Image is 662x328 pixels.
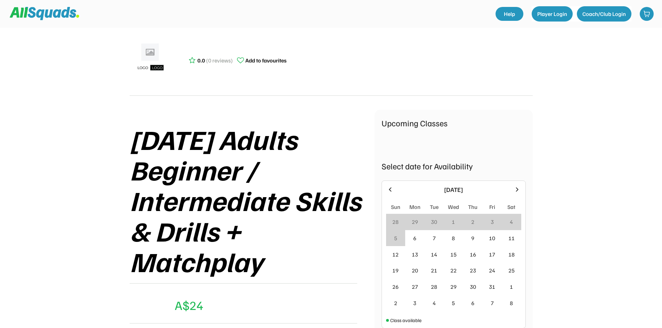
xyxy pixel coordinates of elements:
div: 17 [489,250,495,259]
div: 7 [491,299,494,307]
div: 2 [394,299,397,307]
div: 7 [433,234,436,242]
div: 3 [413,299,416,307]
div: 25 [508,266,515,275]
div: 3 [491,218,494,226]
div: Sat [507,203,515,211]
div: 31 [489,283,495,291]
img: ui-kit-placeholders-product-5_1200x.webp [133,41,168,76]
div: Add to favourites [245,56,287,65]
img: yH5BAEAAAAALAAAAAABAAEAAAIBRAA7 [130,295,146,312]
div: 4 [510,218,513,226]
button: Player Login [532,6,573,22]
div: 5 [452,299,455,307]
div: Class available [390,317,422,324]
div: 1 [510,283,513,291]
div: 27 [412,283,418,291]
div: 16 [470,250,476,259]
div: 21 [431,266,437,275]
div: 8 [510,299,513,307]
div: 24 [489,266,495,275]
img: Squad%20Logo.svg [10,7,79,20]
div: A$24 [175,296,203,314]
div: 29 [412,218,418,226]
div: 15 [450,250,457,259]
div: 30 [431,218,437,226]
div: 1 [452,218,455,226]
div: Select date for Availability [382,160,526,172]
div: 20 [412,266,418,275]
button: Coach/Club Login [577,6,631,22]
img: shopping-cart-01%20%281%29.svg [643,10,650,17]
div: Fri [489,203,495,211]
div: 29 [450,283,457,291]
div: 23 [470,266,476,275]
div: 14 [431,250,437,259]
div: 4 [433,299,436,307]
a: Help [496,7,523,21]
div: Sun [391,203,400,211]
div: 0.0 [197,56,205,65]
div: 13 [412,250,418,259]
div: Upcoming Classes [382,117,526,129]
div: 8 [452,234,455,242]
div: Wed [448,203,459,211]
div: Thu [468,203,477,211]
div: 30 [470,283,476,291]
div: 28 [431,283,437,291]
div: 5 [394,234,397,242]
div: 10 [489,234,495,242]
div: 11 [508,234,515,242]
div: 12 [392,250,399,259]
div: 19 [392,266,399,275]
div: Tue [430,203,439,211]
div: 9 [471,234,474,242]
div: 26 [392,283,399,291]
div: Mon [409,203,420,211]
div: 22 [450,266,457,275]
div: [DATE] [398,185,509,194]
div: 6 [413,234,416,242]
div: 6 [471,299,474,307]
div: [DATE] Adults Beginner / Intermediate Skills & Drills + Matchplay [130,124,375,276]
div: 18 [508,250,515,259]
div: 2 [471,218,474,226]
div: 28 [392,218,399,226]
div: (0 reviews) [206,56,233,65]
